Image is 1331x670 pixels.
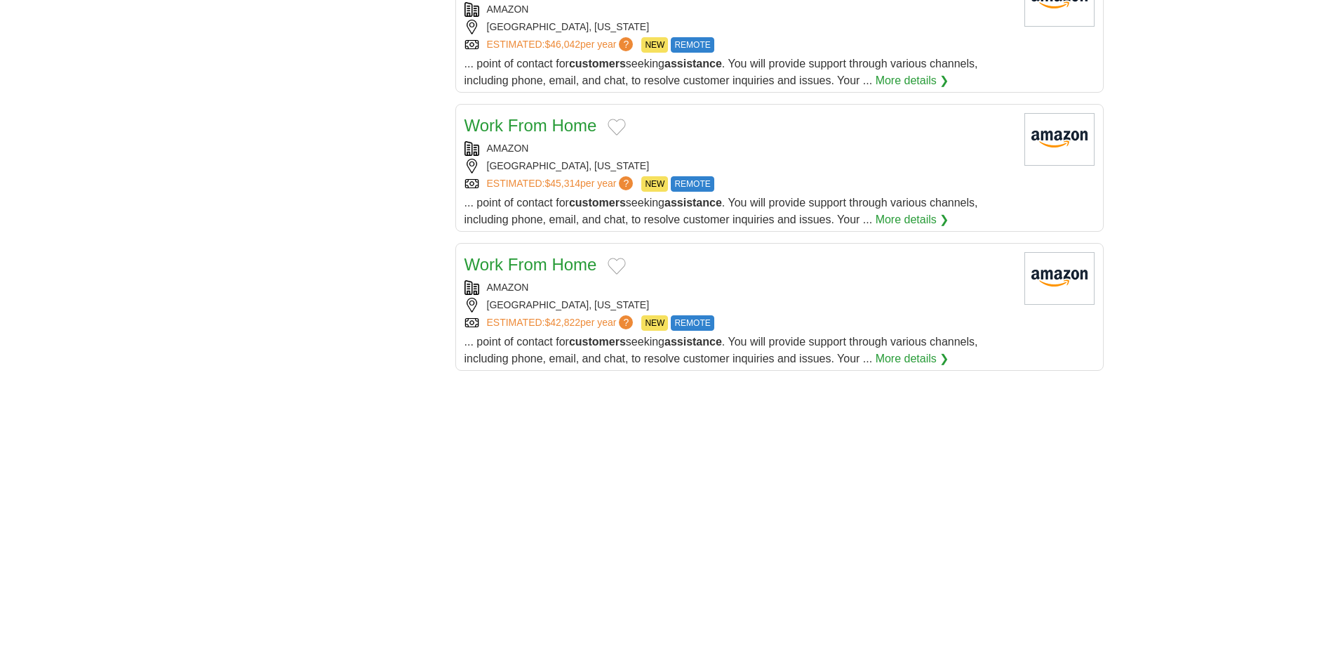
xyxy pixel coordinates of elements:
strong: customers [569,336,626,348]
span: REMOTE [671,37,714,53]
img: Amazon logo [1024,113,1095,166]
a: AMAZON [487,4,529,15]
strong: assistance [664,336,722,348]
a: More details ❯ [876,211,949,228]
span: NEW [641,37,668,53]
strong: customers [569,197,626,209]
div: [GEOGRAPHIC_DATA], [US_STATE] [464,159,1013,173]
span: NEW [641,176,668,192]
a: ESTIMATED:$46,042per year? [487,37,636,53]
a: Work From Home [464,255,597,274]
span: NEW [641,315,668,331]
span: $46,042 [544,39,580,50]
a: AMAZON [487,282,529,293]
button: Add to favorite jobs [608,119,626,136]
strong: assistance [664,58,722,70]
img: Amazon logo [1024,252,1095,305]
span: REMOTE [671,176,714,192]
span: ? [619,37,633,51]
div: [GEOGRAPHIC_DATA], [US_STATE] [464,298,1013,313]
a: ESTIMATED:$45,314per year? [487,176,636,192]
strong: assistance [664,197,722,209]
a: More details ❯ [876,72,949,89]
div: [GEOGRAPHIC_DATA], [US_STATE] [464,20,1013,34]
span: ... point of contact for seeking . You will provide support through various channels, including p... [464,336,978,364]
a: More details ❯ [876,350,949,367]
span: $42,822 [544,317,580,328]
span: ... point of contact for seeking . You will provide support through various channels, including p... [464,58,978,86]
button: Add to favorite jobs [608,258,626,275]
a: ESTIMATED:$42,822per year? [487,315,636,331]
span: ? [619,176,633,190]
strong: customers [569,58,626,70]
span: ? [619,315,633,329]
a: AMAZON [487,143,529,154]
span: $45,314 [544,178,580,189]
span: ... point of contact for seeking . You will provide support through various channels, including p... [464,197,978,225]
a: Work From Home [464,116,597,135]
span: REMOTE [671,315,714,331]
